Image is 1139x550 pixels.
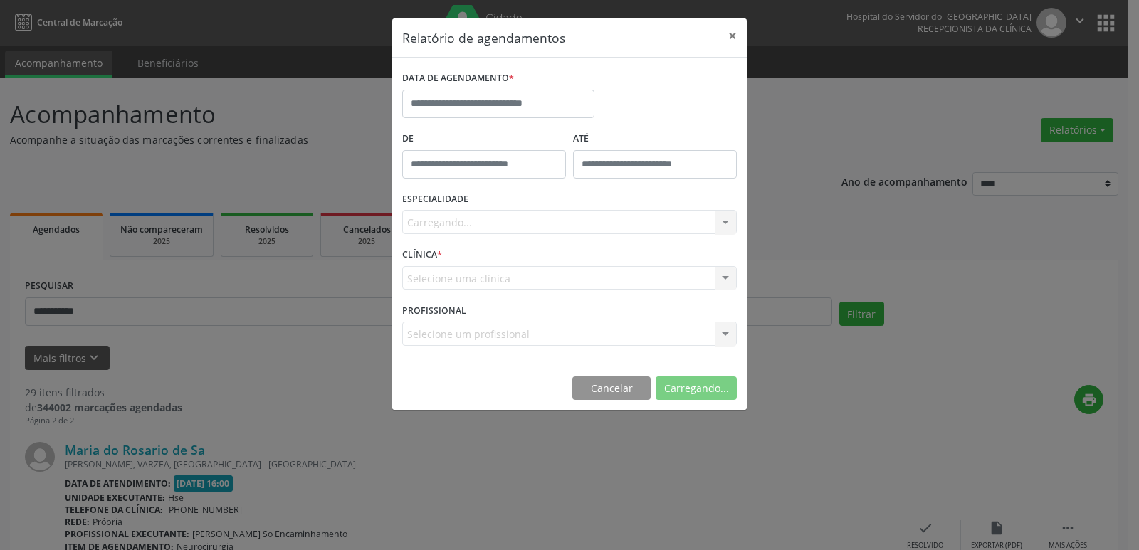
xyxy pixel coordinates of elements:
label: ATÉ [573,128,737,150]
label: DATA DE AGENDAMENTO [402,68,514,90]
label: ESPECIALIDADE [402,189,468,211]
button: Carregando... [656,376,737,401]
label: CLÍNICA [402,244,442,266]
button: Cancelar [572,376,651,401]
h5: Relatório de agendamentos [402,28,565,47]
label: PROFISSIONAL [402,300,466,322]
label: De [402,128,566,150]
button: Close [718,18,747,53]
